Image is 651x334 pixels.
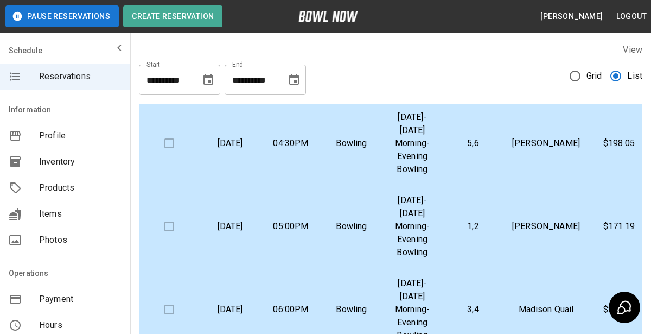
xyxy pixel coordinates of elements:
p: [PERSON_NAME] [512,220,580,233]
button: [PERSON_NAME] [536,7,607,27]
p: [DATE]-[DATE] Morning-Evening Bowling [391,111,434,176]
p: Bowling [330,303,373,316]
p: [PERSON_NAME] [512,137,580,150]
p: [DATE] [208,137,252,150]
span: List [627,70,642,83]
p: 06:00PM [269,303,312,316]
p: $171.19 [597,220,641,233]
label: View [623,45,642,55]
span: Inventory [39,155,122,168]
p: 5,6 [451,137,495,150]
button: Create Reservation [123,5,222,27]
button: Logout [612,7,651,27]
p: Madison Quail [512,303,580,316]
span: Products [39,181,122,194]
button: Choose date, selected date is Sep 15, 2025 [283,69,305,91]
p: 04:30PM [269,137,312,150]
p: Bowling [330,137,373,150]
span: Photos [39,234,122,247]
span: Payment [39,293,122,306]
p: [DATE]-[DATE] Morning-Evening Bowling [391,194,434,259]
p: [DATE] [208,220,252,233]
span: Items [39,207,122,220]
span: Reservations [39,70,122,83]
p: Bowling [330,220,373,233]
p: 1,2 [451,220,495,233]
p: $224.91 [597,303,641,316]
p: 05:00PM [269,220,312,233]
p: [DATE] [208,303,252,316]
span: Hours [39,319,122,332]
img: logo [298,11,358,22]
span: Grid [586,70,602,83]
p: 3,4 [451,303,495,316]
button: Choose date, selected date is Aug 15, 2025 [197,69,219,91]
p: $198.05 [597,137,641,150]
span: Profile [39,129,122,142]
button: Pause Reservations [5,5,119,27]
